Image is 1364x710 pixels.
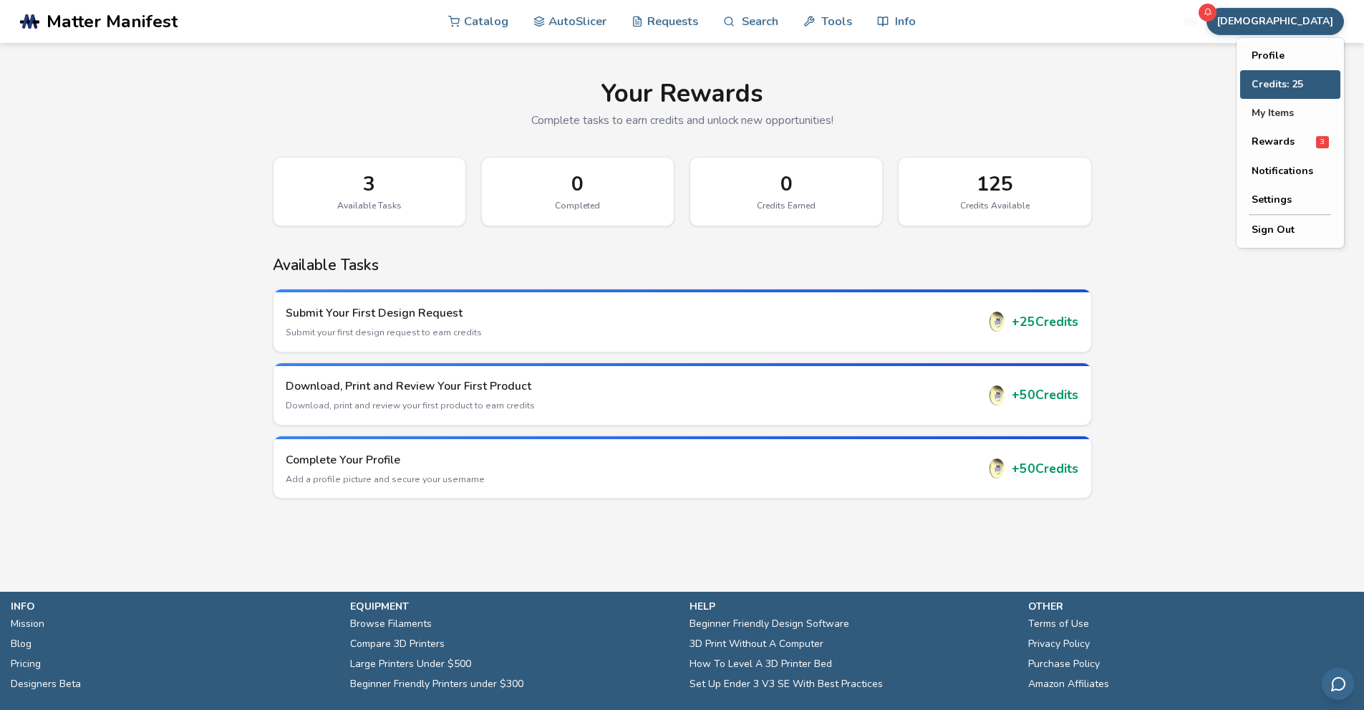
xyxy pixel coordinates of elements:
button: My Items [1240,99,1340,128]
a: Large Printers Under $500 [350,654,471,674]
div: + 25 Credits [987,312,1078,332]
div: 0 [705,173,867,196]
div: Credits Available [914,201,1075,211]
div: 3 [289,173,450,196]
div: Completed [497,201,659,211]
a: Amazon Affiliates [1028,674,1109,694]
p: Submit your first design request to earn credits [286,326,977,339]
p: Download, print and review your first product to earn credits [286,399,977,412]
a: Purchase Policy [1028,654,1100,674]
h3: Complete Your Profile [286,452,977,468]
p: help [690,599,1015,614]
div: Credits Earned [705,201,867,211]
h1: Your Rewards [273,80,1092,108]
div: [DEMOGRAPHIC_DATA] [1237,38,1344,248]
span: Rewards [1252,136,1295,148]
button: Sign Out [1240,216,1340,244]
div: 0 [497,173,659,196]
span: Matter Manifest [47,11,178,32]
h3: Submit Your First Design Request [286,305,977,321]
button: Send feedback via email [1322,668,1354,700]
span: 3 [1316,136,1329,148]
h3: Download, Print and Review Your First Product [286,378,977,394]
a: Blog [11,634,32,654]
a: Pricing [11,654,41,674]
a: Designers Beta [11,674,81,694]
p: equipment [350,599,675,614]
img: Mattercoin [987,459,1007,479]
div: Available Tasks [289,201,450,211]
button: Credits: 25 [1240,70,1340,99]
div: 125 [914,173,1075,196]
img: Mattercoin [987,385,1007,406]
p: Add a profile picture and secure your username [286,473,977,486]
a: Terms of Use [1028,614,1089,634]
div: + 50 Credits [987,385,1078,406]
a: Browse Filaments [350,614,432,634]
h2: Available Tasks [273,256,1092,274]
span: Notifications [1252,165,1313,177]
p: info [11,599,336,614]
p: Complete tasks to earn credits and unlock new opportunities! [468,114,897,127]
button: Settings [1240,186,1340,214]
button: Profile [1240,42,1340,70]
a: Set Up Ender 3 V3 SE With Best Practices [690,674,883,694]
a: 3D Print Without A Computer [690,634,823,654]
a: Beginner Friendly Printers under $300 [350,674,523,694]
button: [DEMOGRAPHIC_DATA] [1206,8,1344,35]
div: + 50 Credits [987,459,1078,479]
a: Mission [11,614,44,634]
a: Privacy Policy [1028,634,1090,654]
img: Mattercoin [987,312,1007,332]
a: How To Level A 3D Printer Bed [690,654,832,674]
p: other [1028,599,1353,614]
a: Compare 3D Printers [350,634,445,654]
a: Beginner Friendly Design Software [690,614,849,634]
